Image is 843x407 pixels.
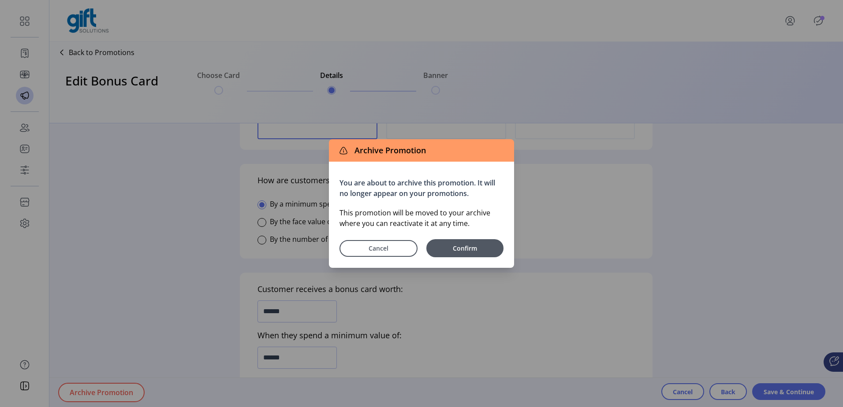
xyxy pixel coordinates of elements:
[351,244,406,253] span: Cancel
[339,240,418,257] button: Cancel
[339,178,504,199] p: You are about to archive this promotion. It will no longer appear on your promotions.
[431,244,499,253] span: Confirm
[426,239,504,257] button: Confirm
[351,144,426,156] span: Archive Promotion
[339,207,504,229] p: This promotion will be moved to your archive where you can reactivate it at any time.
